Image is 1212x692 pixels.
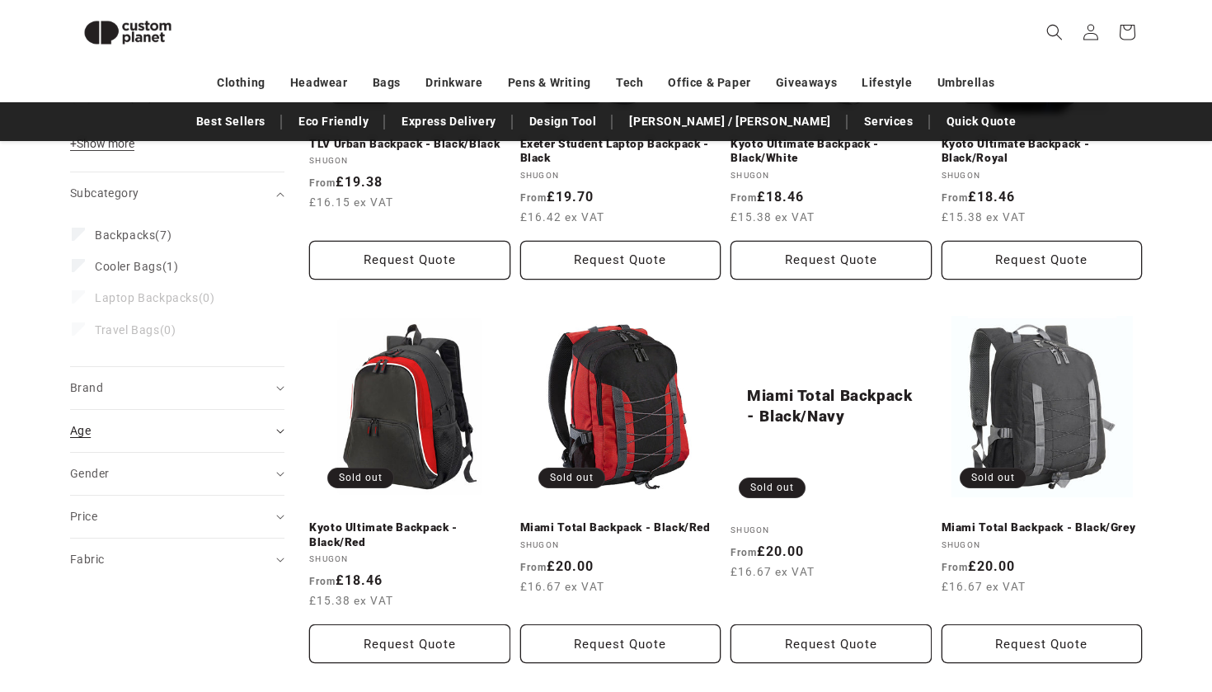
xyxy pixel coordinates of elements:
[70,172,284,214] summary: Subcategory (0 selected)
[70,7,186,59] img: Custom Planet
[309,624,510,663] button: Request Quote
[309,137,510,152] a: TLV Urban Backpack - Black/Black
[309,520,510,549] a: Kyoto Ultimate Backpack - Black/Red
[937,68,995,97] a: Umbrellas
[188,107,274,136] a: Best Sellers
[520,624,721,663] button: Request Quote
[521,107,605,136] a: Design Tool
[730,624,932,663] button: Request Quote
[95,228,155,242] span: Backpacks
[217,68,265,97] a: Clothing
[95,228,171,242] span: (7)
[70,137,77,150] span: +
[730,525,932,536] div: Shugon
[70,496,284,538] summary: Price
[70,186,139,200] span: Subcategory
[730,544,804,559] strong: £20.00
[730,547,757,558] span: From
[942,241,1143,280] button: Request Quote
[70,467,109,480] span: Gender
[425,68,482,97] a: Drinkware
[70,510,97,523] span: Price
[730,241,932,280] button: Request Quote
[942,137,1143,166] a: Kyoto Ultimate Backpack - Black/Royal
[730,563,815,580] span: £16.67 ex VAT
[520,520,721,535] a: Miami Total Backpack - Black/Red
[70,381,103,394] span: Brand
[70,367,284,409] summary: Brand (0 selected)
[373,68,401,97] a: Bags
[856,107,922,136] a: Services
[290,107,377,136] a: Eco Friendly
[70,539,284,581] summary: Fabric (0 selected)
[70,137,134,150] span: Show more
[393,107,505,136] a: Express Delivery
[862,68,912,97] a: Lifestyle
[70,453,284,495] summary: Gender (0 selected)
[929,514,1212,692] iframe: Chat Widget
[730,137,932,166] a: Kyoto Ultimate Backpack - Black/White
[616,68,643,97] a: Tech
[70,410,284,452] summary: Age (0 selected)
[70,424,91,437] span: Age
[520,137,721,166] a: Exeter Student Laptop Backpack - Black
[95,259,178,274] span: (1)
[520,241,721,280] button: Request Quote
[776,68,837,97] a: Giveaways
[290,68,348,97] a: Headwear
[938,107,1025,136] a: Quick Quote
[70,553,104,566] span: Fabric
[70,136,139,159] button: Show more
[1036,14,1073,50] summary: Search
[747,386,915,426] a: Miami Total Backpack - Black/Navy
[668,68,750,97] a: Office & Paper
[508,68,591,97] a: Pens & Writing
[309,241,510,280] button: Request Quote
[621,107,839,136] a: [PERSON_NAME] / [PERSON_NAME]
[95,260,162,273] span: Cooler Bags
